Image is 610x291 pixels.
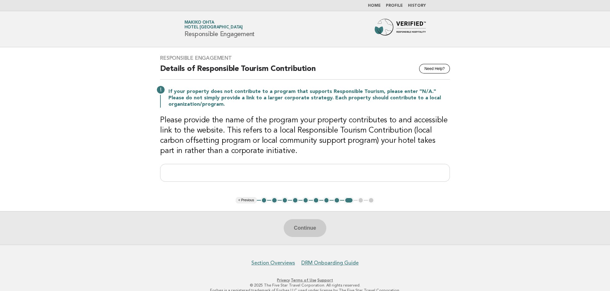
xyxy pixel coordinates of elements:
a: Privacy [277,278,290,282]
p: · · [109,278,501,283]
button: 1 [261,197,267,203]
h2: Details of Responsible Tourism Contribution [160,64,450,80]
p: If your property does not contribute to a program that supports Responsible Tourism, please enter... [168,88,450,108]
a: Home [368,4,381,8]
button: 8 [334,197,340,203]
button: 4 [292,197,298,203]
button: < Previous [236,197,256,203]
button: 2 [271,197,278,203]
img: Forbes Travel Guide [375,19,426,39]
a: Makiko OhtaHotel [GEOGRAPHIC_DATA] [184,20,243,29]
a: Support [317,278,333,282]
a: DRM Onboarding Guide [301,260,359,266]
button: Need Help? [419,64,450,73]
span: Hotel [GEOGRAPHIC_DATA] [184,26,243,30]
button: 3 [282,197,288,203]
h3: Please provide the name of the program your property contributes to and accessible link to the we... [160,115,450,156]
button: 9 [344,197,354,203]
a: Section Overviews [251,260,295,266]
button: 6 [313,197,319,203]
button: 7 [323,197,330,203]
a: Profile [386,4,403,8]
h1: Responsible Engagement [184,21,255,37]
h3: Responsible Engagement [160,55,450,61]
button: 5 [303,197,309,203]
a: Terms of Use [291,278,316,282]
p: © 2025 The Five Star Travel Corporation. All rights reserved. [109,283,501,288]
a: History [408,4,426,8]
